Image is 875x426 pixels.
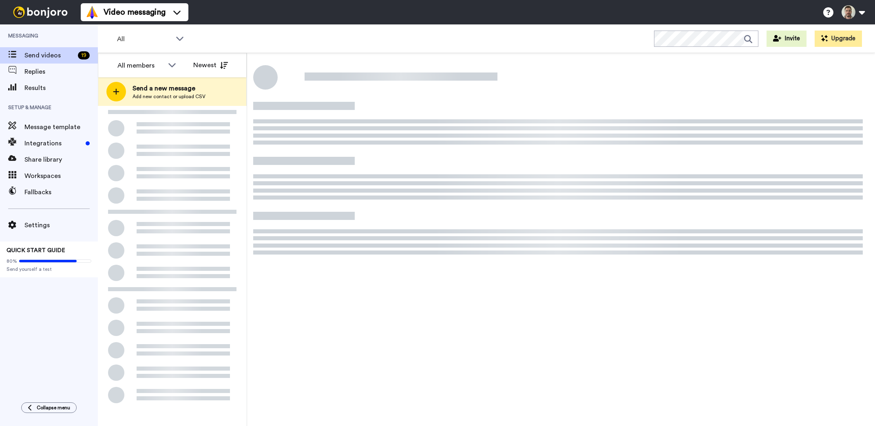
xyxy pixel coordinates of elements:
[133,83,205,93] span: Send a new message
[133,93,205,100] span: Add new contact or upload CSV
[24,171,98,181] span: Workspaces
[21,402,77,413] button: Collapse menu
[24,83,98,93] span: Results
[24,220,98,230] span: Settings
[104,7,166,18] span: Video messaging
[24,138,82,148] span: Integrations
[78,51,90,59] div: 19
[24,67,98,77] span: Replies
[24,51,75,60] span: Send videos
[24,155,98,165] span: Share library
[10,7,71,18] img: bj-logo-header-white.svg
[117,61,164,70] div: All members
[767,31,807,47] button: Invite
[187,57,234,73] button: Newest
[86,6,99,19] img: vm-color.svg
[7,248,65,253] span: QUICK START GUIDE
[117,34,172,44] span: All
[24,122,98,132] span: Message template
[815,31,862,47] button: Upgrade
[37,404,70,411] span: Collapse menu
[24,187,98,197] span: Fallbacks
[7,258,17,264] span: 80%
[7,266,91,272] span: Send yourself a test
